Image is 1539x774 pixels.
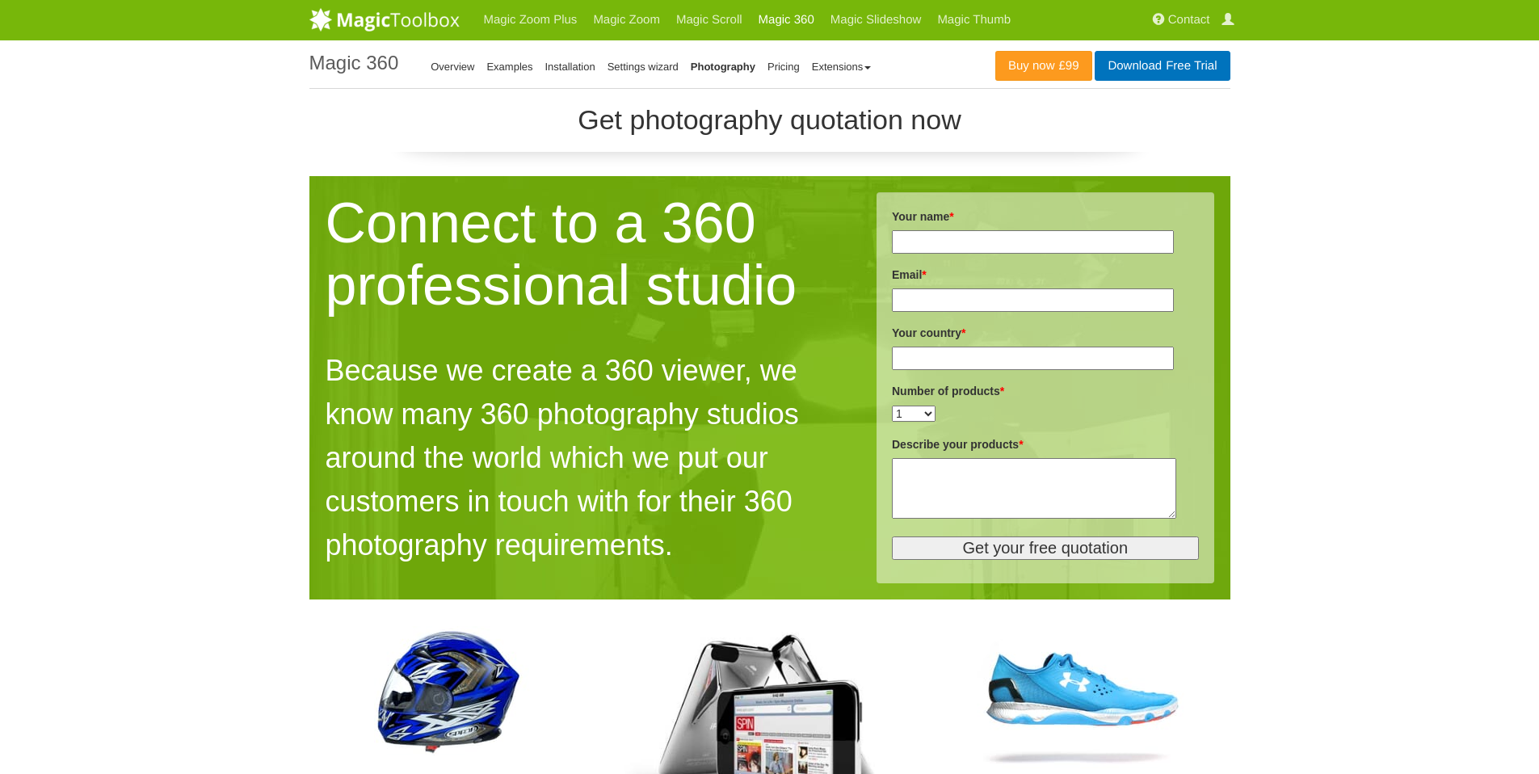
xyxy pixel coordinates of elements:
p: Get photography quotation now [309,101,1230,152]
h1: Connect to a 360 professional studio [309,192,837,317]
a: Overview [431,61,474,73]
span: Contact [1168,13,1210,27]
h1: Because we create a 360 viewer, we know many 360 photography studios around the world which we pu... [309,333,837,567]
a: Settings wizard [608,61,679,73]
a: Installation [545,61,595,73]
form: Contact form [892,208,1199,560]
a: Photography [691,61,755,73]
label: Your name [892,208,954,226]
label: Your country [892,324,966,343]
a: Pricing [767,61,800,73]
span: £99 [1055,60,1079,73]
a: Examples [486,61,532,73]
a: Extensions [812,61,872,73]
img: MagicToolbox.com - Image tools for your website [309,7,460,32]
label: Number of products [892,382,1004,401]
input: Get your free quotation [892,536,1199,560]
span: Free Trial [1162,60,1217,73]
label: Describe your products [892,435,1024,454]
label: Email [892,266,927,284]
h1: Magic 360 [309,53,399,74]
a: DownloadFree Trial [1095,51,1230,81]
a: Buy now£99 [995,51,1092,81]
